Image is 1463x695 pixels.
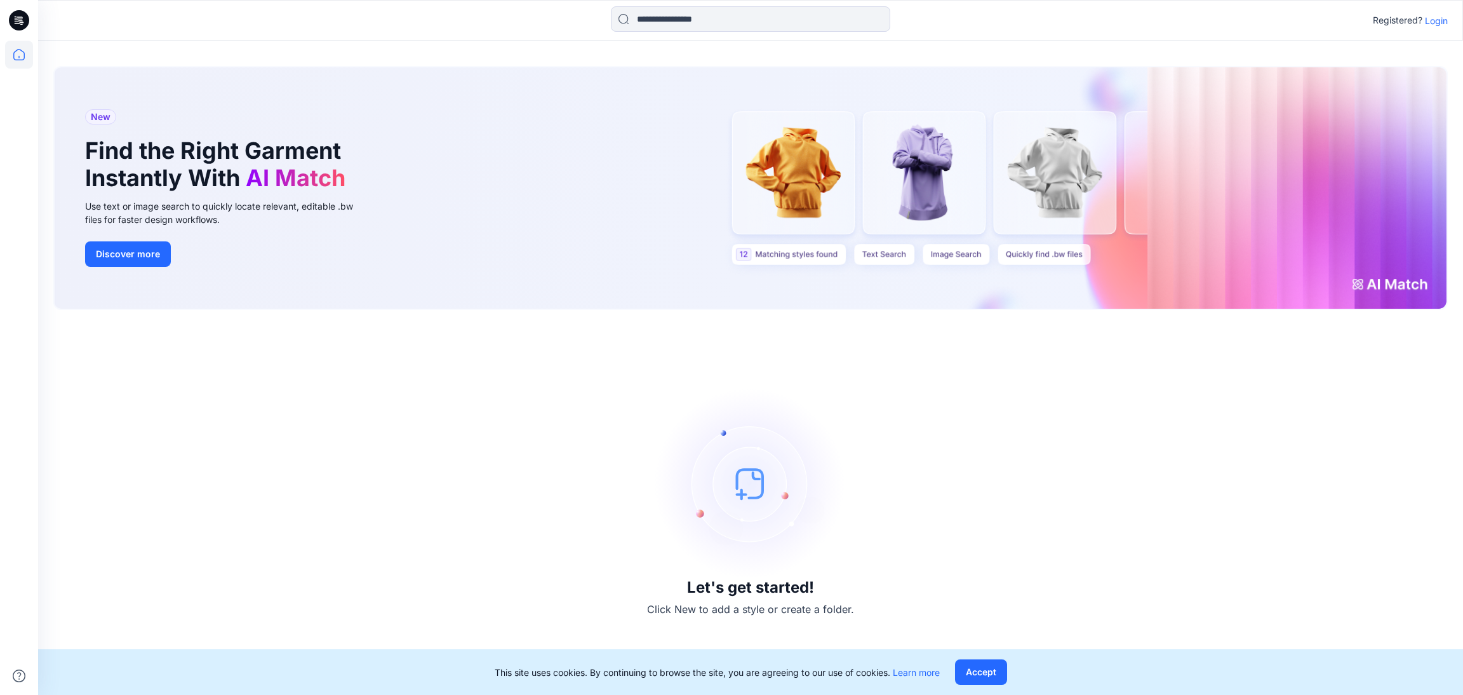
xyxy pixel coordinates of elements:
[246,164,345,192] span: AI Match
[893,667,940,678] a: Learn more
[495,666,940,679] p: This site uses cookies. By continuing to browse the site, you are agreeing to our use of cookies.
[687,579,814,597] h3: Let's get started!
[85,241,171,267] button: Discover more
[955,659,1007,685] button: Accept
[1425,14,1448,27] p: Login
[85,199,371,226] div: Use text or image search to quickly locate relevant, editable .bw files for faster design workflows.
[655,388,846,579] img: empty-state-image.svg
[647,602,854,617] p: Click New to add a style or create a folder.
[85,137,352,192] h1: Find the Right Garment Instantly With
[91,109,110,125] span: New
[1373,13,1422,28] p: Registered?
